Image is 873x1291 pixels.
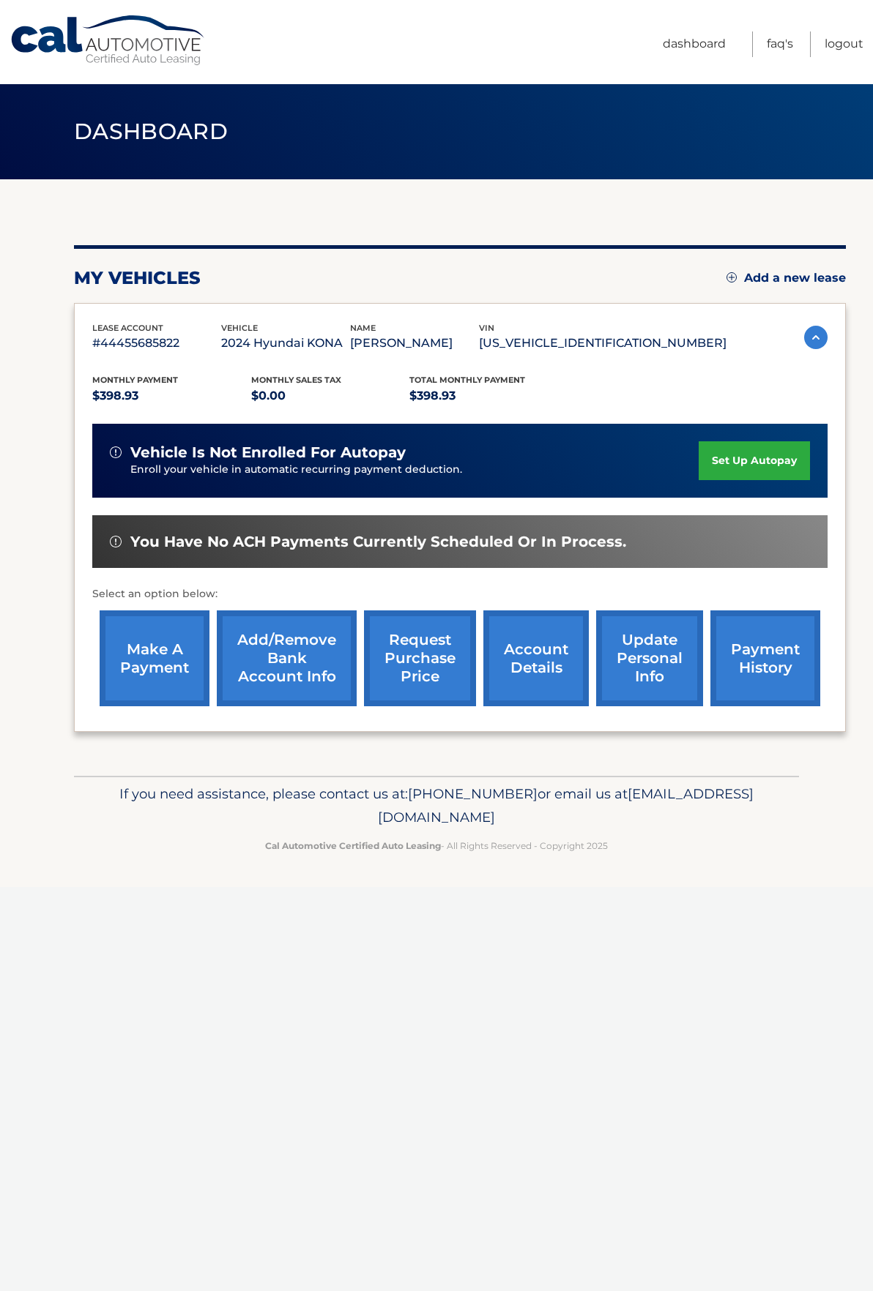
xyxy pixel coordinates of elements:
[110,536,122,547] img: alert-white.svg
[350,323,376,333] span: name
[251,375,341,385] span: Monthly sales Tax
[663,31,726,57] a: Dashboard
[74,267,201,289] h2: my vehicles
[83,838,790,853] p: - All Rights Reserved - Copyright 2025
[110,446,122,458] img: alert-white.svg
[92,323,163,333] span: lease account
[217,610,357,706] a: Add/Remove bank account info
[83,782,790,829] p: If you need assistance, please contact us at: or email us at
[409,386,568,406] p: $398.93
[10,15,207,67] a: Cal Automotive
[92,375,178,385] span: Monthly Payment
[408,785,538,802] span: [PHONE_NUMBER]
[350,333,479,353] p: [PERSON_NAME]
[699,441,810,480] a: set up autopay
[479,333,727,353] p: [US_VEHICLE_IDENTIFICATION_NUMBER]
[483,610,589,706] a: account details
[479,323,494,333] span: vin
[130,444,406,462] span: vehicle is not enrolled for autopay
[221,323,258,333] span: vehicle
[265,840,441,851] strong: Cal Automotive Certified Auto Leasing
[804,326,828,349] img: accordion-active.svg
[130,462,699,478] p: Enroll your vehicle in automatic recurring payment deduction.
[74,118,228,145] span: Dashboard
[92,333,221,353] p: #44455685822
[767,31,793,57] a: FAQ's
[378,785,754,826] span: [EMAIL_ADDRESS][DOMAIN_NAME]
[710,610,820,706] a: payment history
[727,272,737,282] img: add.svg
[364,610,476,706] a: request purchase price
[409,375,525,385] span: Total Monthly Payment
[100,610,209,706] a: make a payment
[92,585,828,603] p: Select an option below:
[221,333,350,353] p: 2024 Hyundai KONA
[251,386,410,406] p: $0.00
[825,31,863,57] a: Logout
[92,386,251,406] p: $398.93
[596,610,703,706] a: update personal info
[727,271,846,285] a: Add a new lease
[130,533,626,551] span: You have no ACH payments currently scheduled or in process.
